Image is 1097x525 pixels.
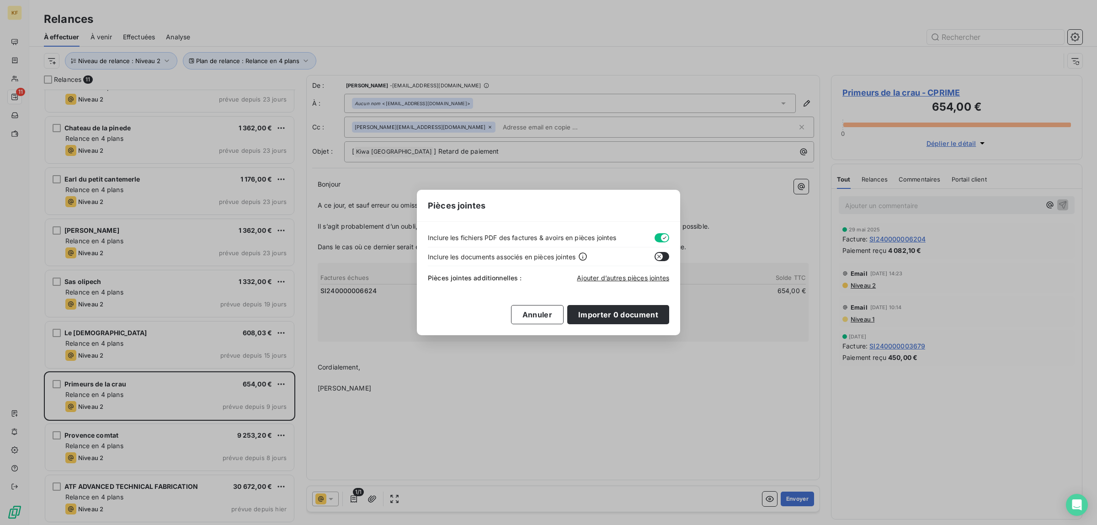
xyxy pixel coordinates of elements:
span: Inclure les fichiers PDF des factures & avoirs en pièces jointes [428,233,617,242]
div: Open Intercom Messenger [1066,494,1088,516]
button: Importer 0 document [567,305,669,324]
span: Pièces jointes [428,199,485,212]
button: Annuler [511,305,564,324]
span: Ajouter d’autres pièces jointes [577,274,669,282]
span: Inclure les documents associés en pièces jointes [428,252,575,262]
span: Pièces jointes additionnelles : [428,273,522,283]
